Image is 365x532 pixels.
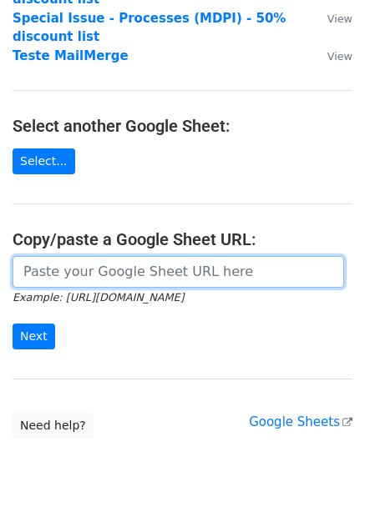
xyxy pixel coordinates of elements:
[13,229,352,249] h4: Copy/paste a Google Sheet URL:
[311,11,352,26] a: View
[13,116,352,136] h4: Select another Google Sheet:
[13,324,55,349] input: Next
[281,452,365,532] div: Widget de chat
[13,148,75,174] a: Select...
[13,256,344,288] input: Paste your Google Sheet URL here
[13,11,286,45] a: Special Issue - Processes (MDPI) - 50% discount list
[13,291,184,304] small: Example: [URL][DOMAIN_NAME]
[311,48,352,63] a: View
[281,452,365,532] iframe: Chat Widget
[13,48,129,63] a: Teste MailMerge
[249,414,352,429] a: Google Sheets
[13,413,94,439] a: Need help?
[327,50,352,63] small: View
[327,13,352,25] small: View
